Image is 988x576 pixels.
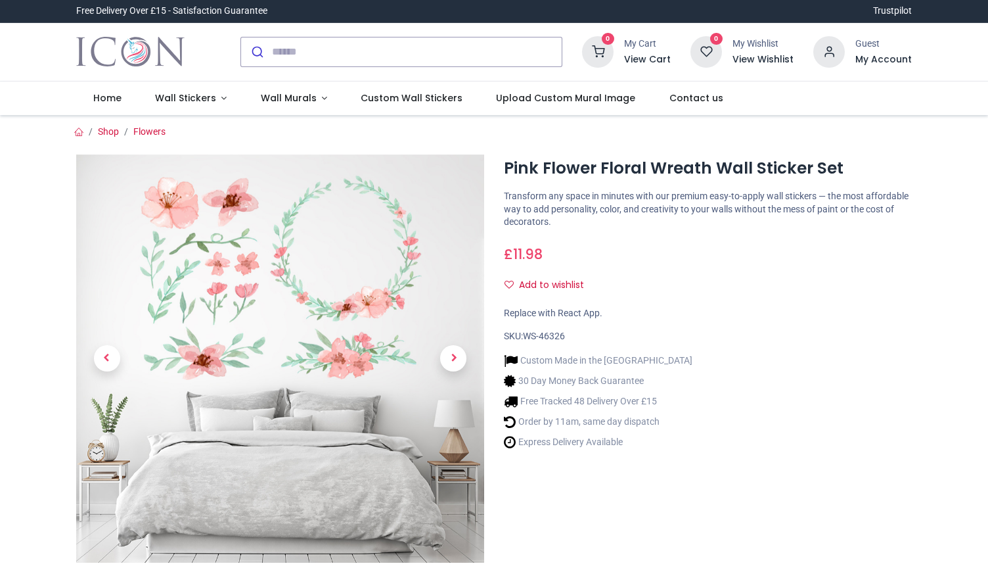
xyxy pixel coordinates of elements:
[504,245,543,264] span: £
[504,157,912,180] h1: Pink Flower Floral Wreath Wall Sticker Set
[440,345,466,372] span: Next
[710,33,723,45] sup: 0
[732,37,794,51] div: My Wishlist
[505,280,514,289] i: Add to wishlist
[513,245,543,264] span: 11.98
[504,374,692,388] li: 30 Day Money Back Guarantee
[241,37,272,66] button: Submit
[624,37,671,51] div: My Cart
[669,91,723,105] span: Contact us
[855,37,912,51] div: Guest
[98,126,119,137] a: Shop
[504,395,692,408] li: Free Tracked 48 Delivery Over £15
[76,216,137,502] a: Previous
[582,45,614,56] a: 0
[504,307,912,320] div: Replace with React App.
[423,216,484,502] a: Next
[504,435,692,449] li: Express Delivery Available
[602,33,614,45] sup: 0
[133,126,166,137] a: Flowers
[690,45,722,56] a: 0
[93,91,122,105] span: Home
[504,190,912,229] p: Transform any space in minutes with our premium easy-to-apply wall stickers — the most affordable...
[504,354,692,368] li: Custom Made in the [GEOGRAPHIC_DATA]
[138,82,244,116] a: Wall Stickers
[873,5,912,18] a: Trustpilot
[94,345,120,372] span: Previous
[76,5,267,18] div: Free Delivery Over £15 - Satisfaction Guarantee
[76,34,185,70] img: Icon Wall Stickers
[732,53,794,66] a: View Wishlist
[855,53,912,66] a: My Account
[244,82,344,116] a: Wall Murals
[504,274,595,297] button: Add to wishlistAdd to wishlist
[496,91,635,105] span: Upload Custom Mural Image
[155,91,216,105] span: Wall Stickers
[624,53,671,66] a: View Cart
[76,34,185,70] a: Logo of Icon Wall Stickers
[76,155,484,563] img: Pink Flower Floral Wreath Wall Sticker Set
[504,415,692,429] li: Order by 11am, same day dispatch
[261,91,317,105] span: Wall Murals
[361,91,462,105] span: Custom Wall Stickers
[523,331,565,341] span: WS-46326
[504,330,912,343] div: SKU:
